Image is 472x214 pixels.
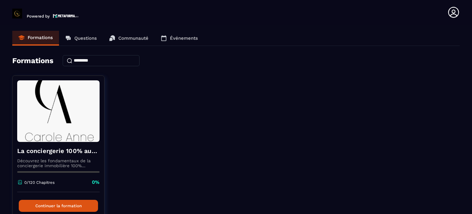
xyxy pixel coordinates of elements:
p: Questions [74,35,97,41]
p: 0/120 Chapitres [24,180,55,185]
p: Powered by [27,14,50,18]
a: Événements [155,31,204,46]
button: Continuer la formation [19,200,98,212]
h4: Formations [12,56,53,65]
p: 0% [92,179,100,186]
img: logo-branding [12,9,22,18]
h4: La conciergerie 100% automatisée [17,147,100,155]
p: Événements [170,35,198,41]
p: Découvrez les fondamentaux de la conciergerie immobilière 100% automatisée. Cette formation est c... [17,158,100,168]
a: Communauté [103,31,155,46]
img: logo [53,13,79,18]
p: Formations [28,35,53,40]
a: Questions [59,31,103,46]
a: Formations [12,31,59,46]
img: formation-background [17,80,100,142]
p: Communauté [118,35,148,41]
